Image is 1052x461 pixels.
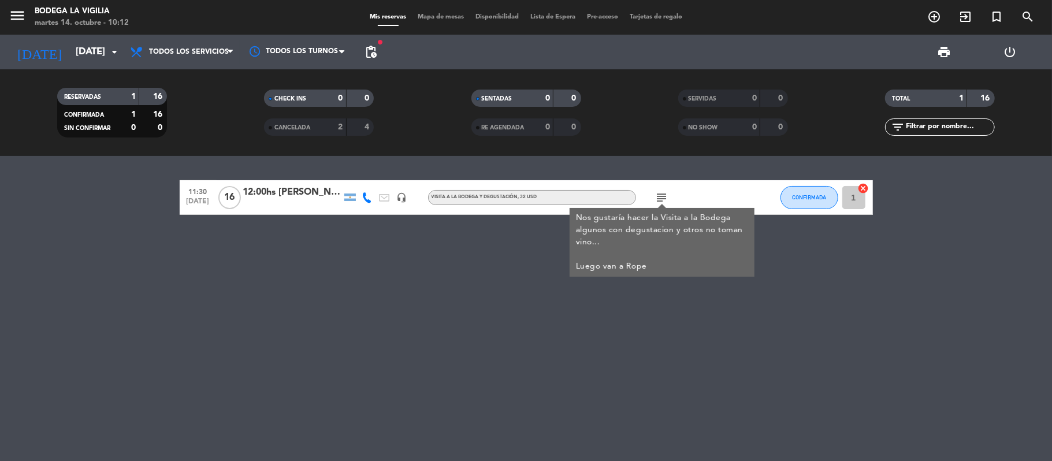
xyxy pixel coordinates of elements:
span: CONFIRMADA [64,112,104,118]
span: 11:30 [184,184,213,198]
span: , 32 USD [518,195,537,199]
strong: 4 [365,123,371,131]
strong: 0 [571,94,578,102]
div: LOG OUT [977,35,1043,69]
span: Mis reservas [364,14,412,20]
i: subject [655,191,669,205]
strong: 16 [153,92,165,101]
span: pending_actions [364,45,378,59]
i: add_circle_outline [927,10,941,24]
i: exit_to_app [958,10,972,24]
i: [DATE] [9,39,70,65]
i: arrow_drop_down [107,45,121,59]
strong: 0 [339,94,343,102]
strong: 1 [131,92,136,101]
strong: 0 [545,123,550,131]
strong: 0 [158,124,165,132]
input: Filtrar por nombre... [905,121,994,133]
span: TOTAL [892,96,910,102]
span: SERVIDAS [689,96,717,102]
button: CONFIRMADA [780,186,838,209]
span: Disponibilidad [470,14,525,20]
strong: 1 [131,110,136,118]
span: Lista de Espera [525,14,581,20]
strong: 0 [778,94,785,102]
i: headset_mic [397,192,407,203]
span: CHECK INS [274,96,306,102]
strong: 1 [959,94,964,102]
span: fiber_manual_record [377,39,384,46]
span: Tarjetas de regalo [624,14,688,20]
i: filter_list [891,120,905,134]
div: Nos gustaría hacer la Visita a la Bodega algunos con degustacion y otros no toman vino... Luego v... [575,212,748,273]
span: RE AGENDADA [482,125,525,131]
span: 16 [218,186,241,209]
strong: 16 [153,110,165,118]
span: SIN CONFIRMAR [64,125,110,131]
strong: 0 [752,94,757,102]
i: cancel [858,183,869,194]
strong: 2 [339,123,343,131]
i: turned_in_not [990,10,1003,24]
span: print [937,45,951,59]
strong: 0 [545,94,550,102]
span: VISITA A LA BODEGA Y DEGUSTACIÓN [432,195,537,199]
button: menu [9,7,26,28]
span: Pre-acceso [581,14,624,20]
span: CONFIRMADA [792,194,826,200]
span: [DATE] [184,198,213,211]
span: Todos los servicios [149,48,229,56]
span: RESERVADAS [64,94,101,100]
strong: 0 [571,123,578,131]
span: CANCELADA [274,125,310,131]
strong: 0 [752,123,757,131]
i: menu [9,7,26,24]
strong: 0 [365,94,371,102]
i: power_settings_new [1003,45,1017,59]
strong: 16 [980,94,992,102]
div: Bodega La Vigilia [35,6,129,17]
span: Mapa de mesas [412,14,470,20]
strong: 0 [778,123,785,131]
i: search [1021,10,1035,24]
div: 12:00hs [PERSON_NAME] [243,185,341,200]
span: SENTADAS [482,96,512,102]
div: martes 14. octubre - 10:12 [35,17,129,29]
strong: 0 [131,124,136,132]
span: NO SHOW [689,125,718,131]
